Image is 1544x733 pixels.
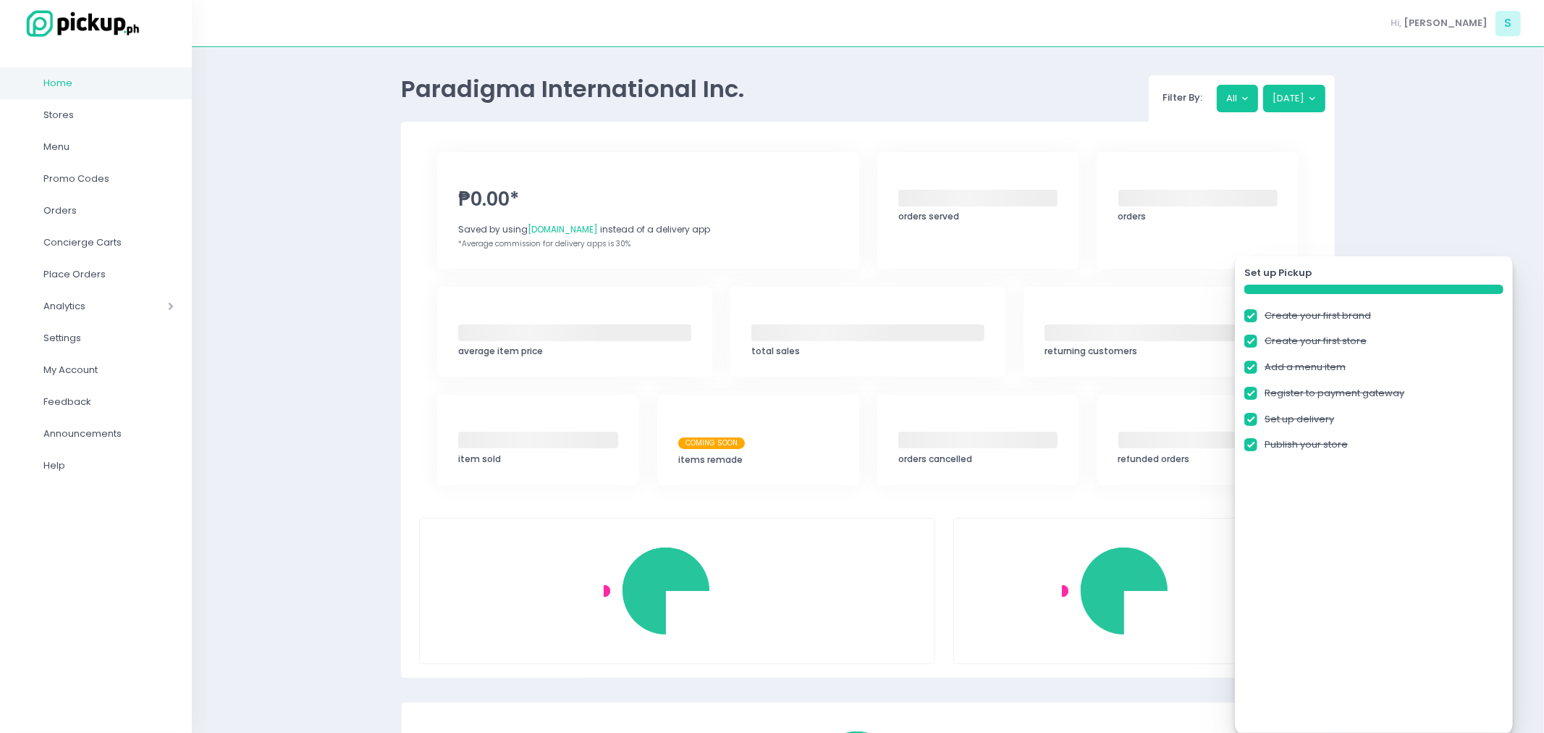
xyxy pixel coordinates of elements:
[18,8,141,39] img: logo
[43,424,174,443] span: Announcements
[43,106,174,125] span: Stores
[1265,360,1346,374] a: Add a menu item
[1244,266,1312,280] strong: Set up Pickup
[730,287,1005,377] a: ‌total sales
[1024,287,1299,377] a: ‌returning customers
[43,456,174,475] span: Help
[1097,152,1299,269] a: ‌orders
[898,432,1058,448] span: ‌
[751,345,800,357] span: total sales
[678,453,743,466] span: items remade
[458,223,838,236] div: Saved by using instead of a delivery app
[898,190,1058,206] span: ‌
[898,453,972,465] span: orders cancelled
[458,345,543,357] span: average item price
[1265,334,1367,348] a: Create your first store
[1045,324,1278,341] span: ‌
[43,74,174,93] span: Home
[458,432,617,448] span: ‌
[877,395,1079,485] a: ‌orders cancelled
[898,210,959,222] span: orders served
[1118,190,1278,206] span: ‌
[877,152,1079,269] a: ‌orders served
[1391,16,1402,30] span: Hi,
[1496,11,1521,36] span: S
[1265,309,1371,323] a: Create your first brand
[458,324,691,341] span: ‌
[43,393,174,411] span: Feedback
[1404,16,1488,30] span: [PERSON_NAME]
[43,297,127,316] span: Analytics
[1045,345,1137,357] span: returning customers
[1118,210,1147,222] span: orders
[43,361,174,380] span: My Account
[1118,453,1190,465] span: refunded orders
[1265,437,1348,452] a: Publish your store
[43,201,174,220] span: Orders
[528,223,598,235] span: [DOMAIN_NAME]
[458,185,838,214] span: ₱0.00*
[1265,386,1404,401] a: Register to payment gateway
[678,437,745,449] span: Coming Soon
[1263,85,1326,112] button: [DATE]
[43,329,174,348] span: Settings
[43,169,174,188] span: Promo Codes
[458,453,501,465] span: item sold
[458,238,630,249] span: *Average commission for delivery apps is 30%
[437,395,639,485] a: ‌item sold
[1097,395,1299,485] a: ‌refunded orders
[1158,91,1207,104] span: Filter By:
[43,265,174,284] span: Place Orders
[1217,85,1259,112] button: All
[43,233,174,252] span: Concierge Carts
[437,287,712,377] a: ‌average item price
[43,138,174,156] span: Menu
[401,72,744,105] span: Paradigma International Inc.
[1118,432,1278,448] span: ‌
[751,324,984,341] span: ‌
[1265,412,1334,427] a: Set up delivery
